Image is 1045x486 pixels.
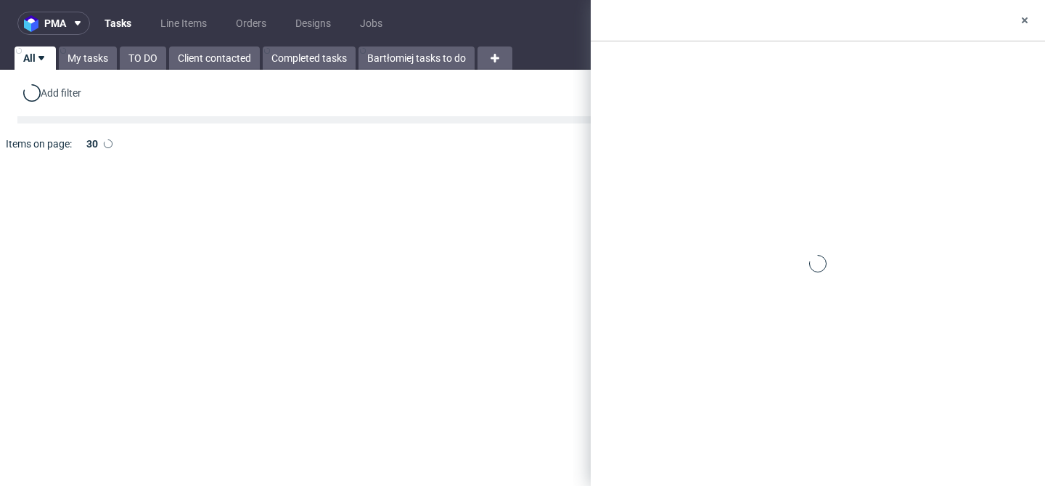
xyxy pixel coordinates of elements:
a: Orders [227,12,275,35]
div: 30 [78,134,104,154]
a: Jobs [351,12,391,35]
a: All [15,46,56,70]
a: Completed tasks [263,46,356,70]
a: Client contacted [169,46,260,70]
a: Bartłomiej tasks to do [358,46,475,70]
a: Designs [287,12,340,35]
a: My tasks [59,46,117,70]
a: TO DO [120,46,166,70]
a: Tasks [96,12,140,35]
span: pma [44,18,66,28]
span: Items on page: [6,137,72,151]
div: Add filter [20,81,84,105]
button: pma [17,12,90,35]
a: Line Items [152,12,216,35]
img: logo [24,15,44,32]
